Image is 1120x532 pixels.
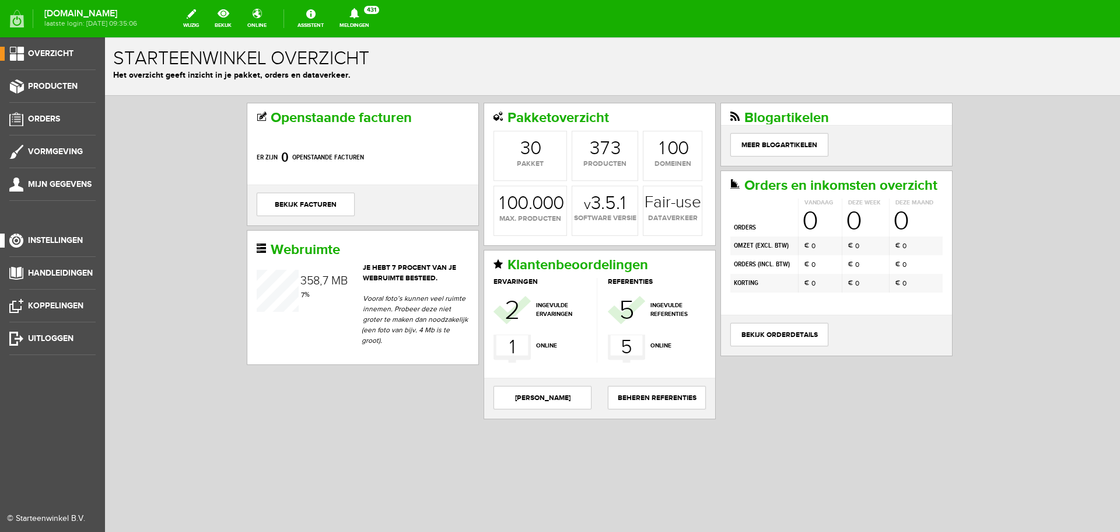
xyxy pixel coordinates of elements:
strong: 0 [176,112,184,128]
span: ingevulde ervaringen [431,264,485,281]
p: Het overzicht geeft inzicht in je pakket, orders en dataverkeer. [8,32,1007,44]
a: bekijk facturen [152,155,250,179]
a: [PERSON_NAME] [388,349,487,372]
a: online [240,6,274,32]
span: 0 [741,171,756,197]
header: Je hebt 7 procent van je webruimte besteed. [152,225,364,246]
strong: Fair-use [540,157,596,173]
h2: Blogartikelen [625,73,838,88]
span: 0 [750,241,754,251]
td: korting [625,237,693,255]
a: bekijk [208,6,239,32]
span: MB [226,237,243,251]
th: Vandaag [693,161,737,170]
h2: Orders en inkomsten overzicht [625,141,838,156]
p: Vooral foto’s kunnen veel ruimte innemen. Probeer deze niet groter te maken dan noodzakelijk (een... [257,256,364,308]
span: , [215,237,217,251]
div: 0 [425,102,436,121]
span: Koppelingen [28,301,83,311]
span: 0 [706,241,710,251]
h3: referenties [503,241,600,248]
a: Beheren Referenties [503,349,601,372]
h3: ervaringen [388,241,492,248]
div: 3 [506,102,516,121]
span: domeinen [538,121,597,132]
div: 0 [412,157,423,176]
span: producten [467,121,533,132]
span: max. producten [389,176,461,187]
p: Er zijn openstaande facturen [152,110,364,131]
div: 8 [208,238,215,249]
span: online [431,304,485,313]
div: 7 [495,102,505,121]
b: incl. BTW [654,222,683,231]
td: orders ( ) [625,218,693,237]
span: Orders [28,114,60,124]
a: wijzig [176,6,206,32]
div: 0 [573,102,584,121]
span: Uitloggen [28,333,73,343]
span: 0 [750,222,754,232]
td: orders [625,170,693,199]
span: dataverkeer [538,176,597,186]
span: Producten [28,81,78,91]
div: 5 [514,259,530,287]
h2: Pakketoverzicht [388,73,601,88]
h2: Openstaande facturen [152,73,364,88]
span: Mijn gegevens [28,179,92,189]
h2: Webruimte [152,205,364,220]
span: . [423,155,428,177]
div: 0 [402,157,413,176]
div: 5 [202,238,209,249]
span: laatste login: [DATE] 09:35:06 [44,20,137,27]
div: 3 [195,238,202,249]
div: © Starteenwinkel B.V. [7,513,89,525]
span: software versie [467,176,533,186]
div: 2 [400,259,415,287]
th: Deze week [737,161,784,170]
span: 0 [750,203,754,214]
div: 1 [554,102,560,121]
div: 7 [218,238,223,249]
span: pakket [389,121,461,132]
div: 0 [427,157,438,176]
div: 5 [516,298,527,322]
span: 431 [364,6,379,14]
span: ingevulde referenties [545,264,599,281]
div: 0 [562,102,573,121]
a: Meldingen431 [332,6,376,32]
h1: Starteenwinkel overzicht [8,11,1007,32]
b: excl. BTW [652,204,682,213]
div: 1 [404,298,410,322]
div: 0 [448,157,459,176]
div: 7 [196,252,199,263]
span: 0 [797,203,801,214]
td: omzet ( ) [625,199,693,218]
span: Overzicht [28,48,73,58]
span: 0 [788,171,803,197]
span: 0 [797,222,801,232]
span: online [545,304,599,313]
span: 0 [706,222,710,232]
div: 1 [394,157,400,176]
a: Assistent [290,6,331,32]
span: v [479,159,486,176]
span: Instellingen [28,235,83,245]
span: Handleidingen [28,268,93,278]
div: 3 [485,102,495,121]
strong: [DOMAIN_NAME] [44,11,137,17]
span: % [195,253,205,261]
strong: 3.5.1 [479,157,521,176]
a: bekijk orderdetails [625,286,723,309]
th: Deze maand [784,161,838,170]
div: 3 [415,102,425,121]
span: 0 [706,203,710,214]
span: 0 [797,241,801,251]
a: Meer blogartikelen [625,96,723,119]
span: Vormgeving [28,147,83,157]
div: 0 [437,157,449,176]
span: 0 [697,171,712,197]
h2: Klantenbeoordelingen [388,220,601,235]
